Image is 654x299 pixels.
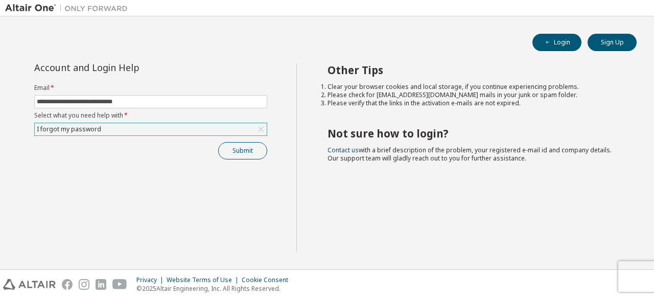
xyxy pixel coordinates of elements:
img: youtube.svg [112,279,127,290]
div: I forgot my password [35,123,267,135]
img: Altair One [5,3,133,13]
li: Please verify that the links in the activation e-mails are not expired. [328,99,619,107]
img: facebook.svg [62,279,73,290]
li: Please check for [EMAIL_ADDRESS][DOMAIN_NAME] mails in your junk or spam folder. [328,91,619,99]
button: Sign Up [588,34,637,51]
li: Clear your browser cookies and local storage, if you continue experiencing problems. [328,83,619,91]
a: Contact us [328,146,359,154]
img: instagram.svg [79,279,89,290]
p: © 2025 Altair Engineering, Inc. All Rights Reserved. [136,284,294,293]
label: Select what you need help with [34,111,267,120]
h2: Other Tips [328,63,619,77]
div: I forgot my password [35,124,103,135]
img: altair_logo.svg [3,279,56,290]
span: with a brief description of the problem, your registered e-mail id and company details. Our suppo... [328,146,612,163]
div: Privacy [136,276,167,284]
div: Account and Login Help [34,63,221,72]
label: Email [34,84,267,92]
img: linkedin.svg [96,279,106,290]
div: Cookie Consent [242,276,294,284]
button: Login [532,34,581,51]
div: Website Terms of Use [167,276,242,284]
button: Submit [218,142,267,159]
h2: Not sure how to login? [328,127,619,140]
